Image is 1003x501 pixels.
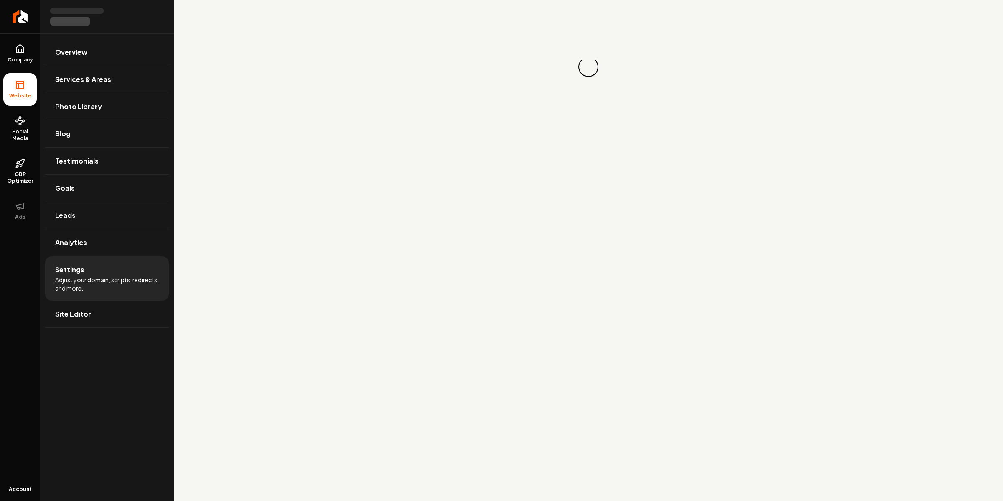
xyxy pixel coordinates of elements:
[3,152,37,191] a: GBP Optimizer
[45,202,169,229] a: Leads
[55,309,91,319] span: Site Editor
[3,171,37,184] span: GBP Optimizer
[55,74,111,84] span: Services & Areas
[45,229,169,256] a: Analytics
[45,148,169,174] a: Testimonials
[578,57,598,77] div: Loading
[55,129,71,139] span: Blog
[3,128,37,142] span: Social Media
[55,47,87,57] span: Overview
[55,210,76,220] span: Leads
[3,194,37,227] button: Ads
[55,156,99,166] span: Testimonials
[9,486,32,493] span: Account
[6,92,35,99] span: Website
[12,214,29,220] span: Ads
[55,102,102,112] span: Photo Library
[3,37,37,70] a: Company
[3,109,37,148] a: Social Media
[55,183,75,193] span: Goals
[55,265,84,275] span: Settings
[45,301,169,327] a: Site Editor
[13,10,28,23] img: Rebolt Logo
[55,276,159,292] span: Adjust your domain, scripts, redirects, and more.
[45,120,169,147] a: Blog
[4,56,36,63] span: Company
[55,238,87,248] span: Analytics
[45,93,169,120] a: Photo Library
[45,175,169,202] a: Goals
[45,66,169,93] a: Services & Areas
[45,39,169,66] a: Overview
